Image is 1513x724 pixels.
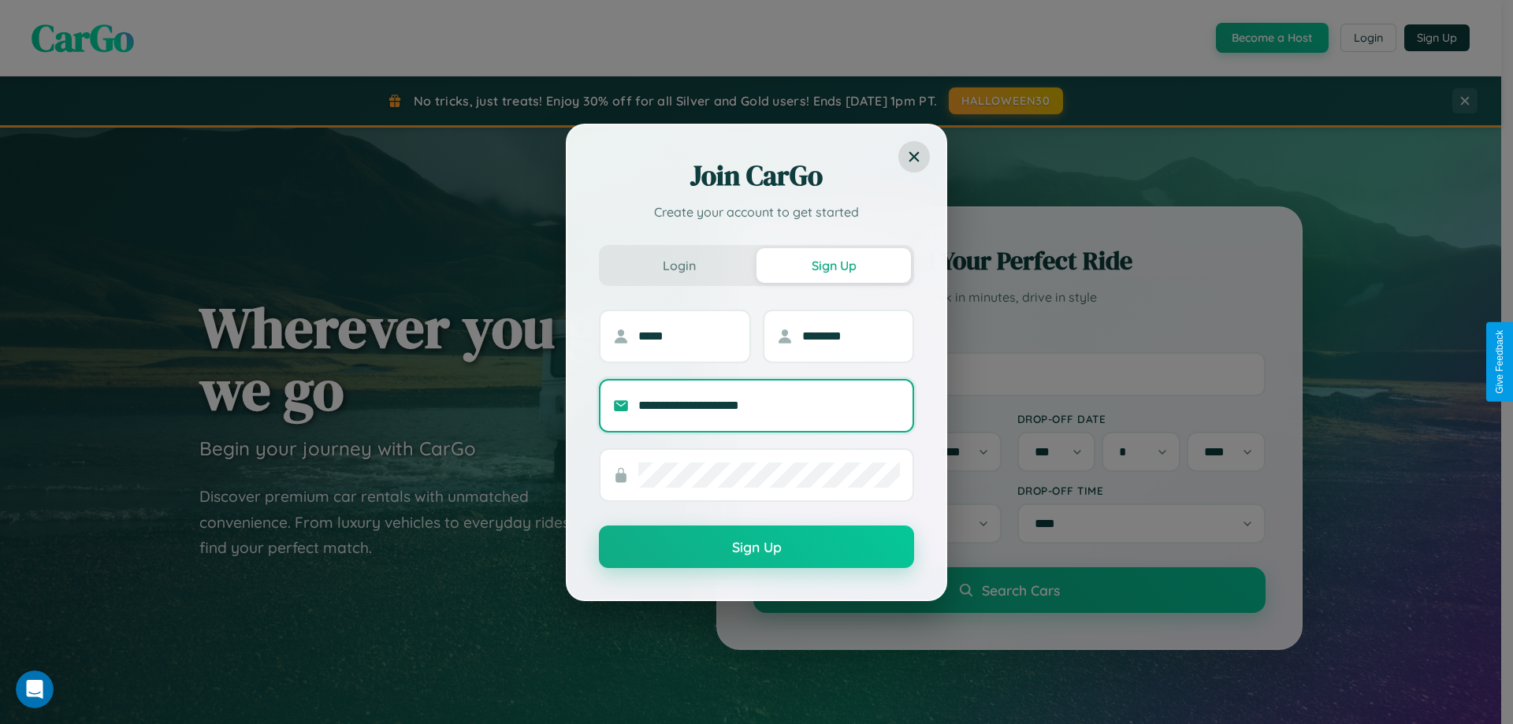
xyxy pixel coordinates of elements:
button: Sign Up [599,525,914,568]
button: Sign Up [756,248,911,283]
p: Create your account to get started [599,202,914,221]
div: Give Feedback [1494,330,1505,394]
button: Login [602,248,756,283]
iframe: Intercom live chat [16,670,54,708]
h2: Join CarGo [599,157,914,195]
